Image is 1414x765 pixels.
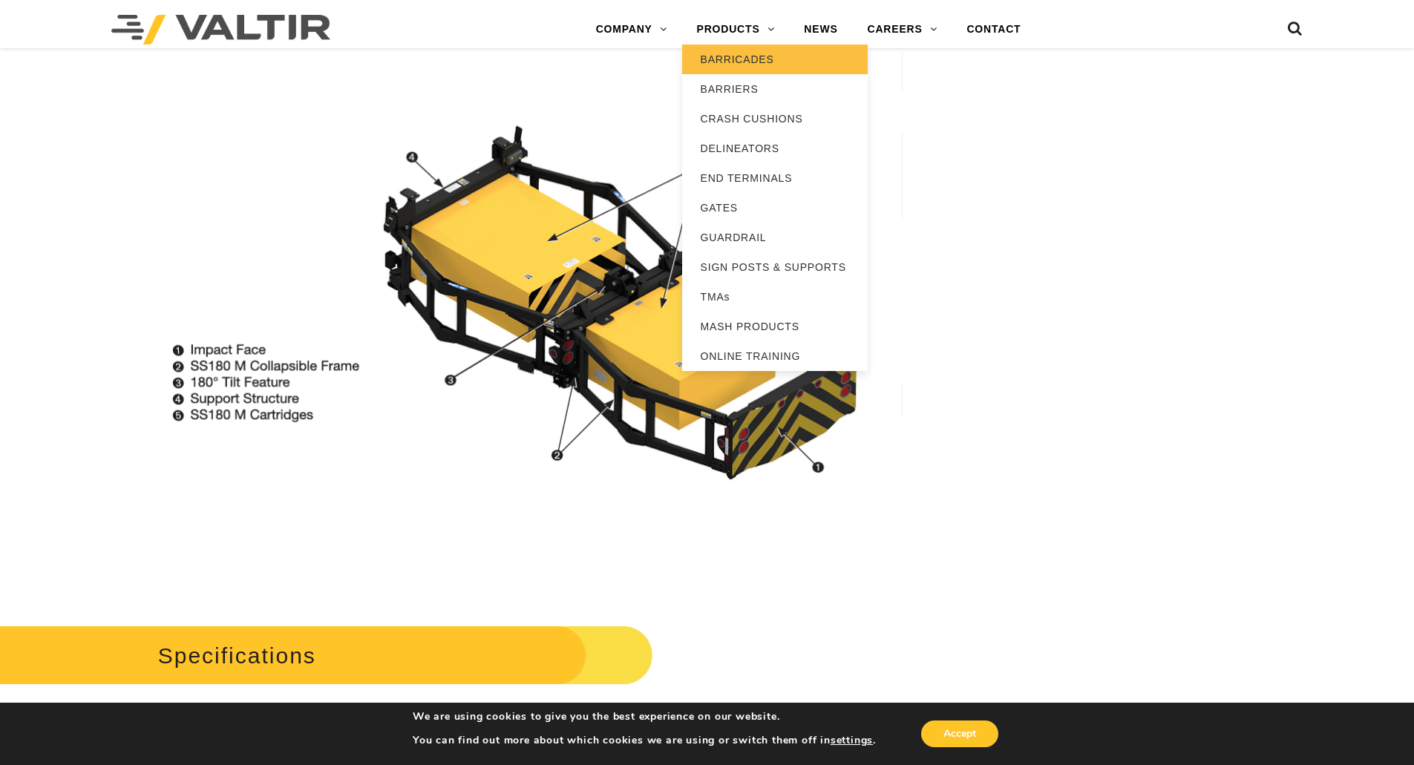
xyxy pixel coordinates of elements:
a: COMPANY [581,15,682,45]
a: END TERMINALS [682,163,868,193]
li: 2,033 lbs. (922 kg) Weight [188,701,903,718]
a: DELINEATORS [682,134,868,163]
button: Accept [921,720,998,747]
a: GUARDRAIL [682,223,868,252]
a: GATES [682,193,868,223]
p: You can find out more about which cookies we are using or switch them off in . [413,734,876,747]
a: CRASH CUSHIONS [682,104,868,134]
a: TMAs [682,282,868,312]
a: CONTACT [952,15,1035,45]
a: BARRIERS [682,74,868,104]
a: PRODUCTS [682,15,790,45]
a: ONLINE TRAINING [682,341,868,371]
a: BARRICADES [682,45,868,74]
a: SIGN POSTS & SUPPORTS [682,252,868,282]
img: Valtir [111,15,330,45]
a: NEWS [789,15,852,45]
a: CAREERS [853,15,952,45]
button: settings [831,734,873,747]
a: MASH PRODUCTS [682,312,868,341]
p: We are using cookies to give you the best experience on our website. [413,710,876,723]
